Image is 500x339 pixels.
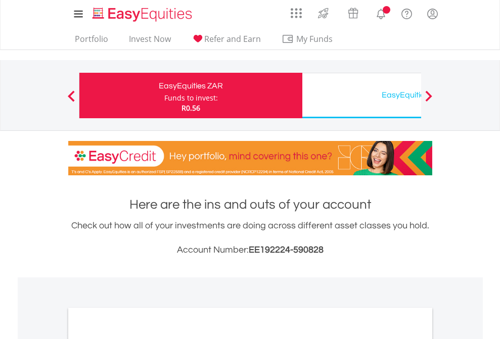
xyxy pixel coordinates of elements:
h3: Account Number: [68,243,432,257]
div: EasyEquities ZAR [85,79,296,93]
span: EE192224-590828 [249,245,324,255]
a: FAQ's and Support [394,3,420,23]
a: My Profile [420,3,445,25]
span: My Funds [282,32,348,45]
h1: Here are the ins and outs of your account [68,196,432,214]
a: Notifications [368,3,394,23]
img: EasyEquities_Logo.png [90,6,196,23]
span: R0.56 [181,103,200,113]
a: Home page [88,3,196,23]
a: AppsGrid [284,3,308,19]
a: Invest Now [125,34,175,50]
a: Refer and Earn [188,34,265,50]
a: Portfolio [71,34,112,50]
span: Refer and Earn [204,33,261,44]
div: Funds to invest: [164,93,218,103]
a: Vouchers [338,3,368,21]
img: vouchers-v2.svg [345,5,361,21]
img: EasyCredit Promotion Banner [68,141,432,175]
button: Next [419,95,439,106]
img: thrive-v2.svg [315,5,332,21]
div: Check out how all of your investments are doing across different asset classes you hold. [68,219,432,257]
button: Previous [61,95,81,106]
img: grid-menu-icon.svg [291,8,302,19]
